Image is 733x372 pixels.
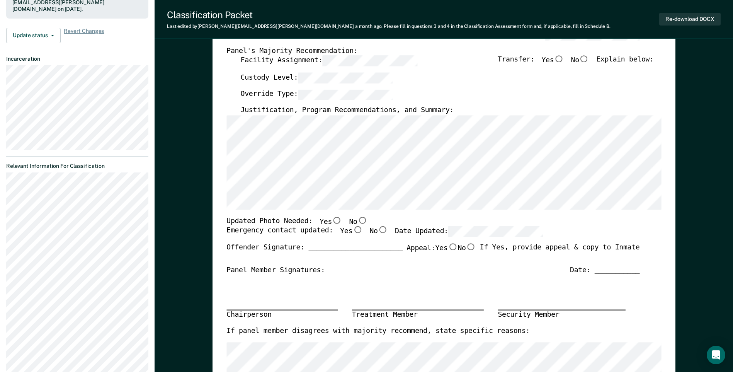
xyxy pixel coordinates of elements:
button: Re-download DOCX [659,13,721,26]
label: Appeal: [406,244,476,260]
div: Date: ___________ [570,266,639,275]
div: Panel Member Signatures: [226,266,325,275]
input: Date Updated: [448,227,543,237]
dt: Relevant Information For Classification [6,163,148,169]
div: Offender Signature: _______________________ If Yes, provide appeal & copy to Inmate [226,244,639,266]
input: No [378,227,388,234]
label: If panel member disagrees with majority recommend, state specific reasons: [226,327,530,336]
div: Treatment Member [352,310,484,320]
label: No [349,217,367,227]
input: No [466,244,476,251]
input: Override Type: [298,89,393,100]
label: Justification, Program Recommendations, and Summary: [240,106,454,116]
span: Revert Changes [64,28,104,43]
label: Facility Assignment: [240,56,417,66]
label: No [571,56,589,66]
input: Facility Assignment: [322,56,417,66]
input: Custody Level: [298,73,393,83]
input: Yes [332,217,342,224]
input: No [357,217,367,224]
div: Transfer: Explain below: [498,56,654,73]
div: Open Intercom Messenger [707,346,725,364]
label: Date Updated: [395,227,543,237]
label: Yes [435,244,457,254]
label: No [457,244,476,254]
div: Panel's Majority Recommendation: [226,46,639,56]
div: Classification Packet [167,9,611,20]
label: Yes [340,227,362,237]
input: Yes [352,227,362,234]
input: Yes [447,244,457,251]
label: Override Type: [240,89,393,100]
input: No [579,56,589,63]
label: Custody Level: [240,73,393,83]
div: Last edited by [PERSON_NAME][EMAIL_ADDRESS][PERSON_NAME][DOMAIN_NAME] . Please fill in questions ... [167,24,611,29]
label: Yes [320,217,342,227]
div: Security Member [498,310,626,320]
input: Yes [554,56,564,63]
label: No [369,227,388,237]
button: Update status [6,28,61,43]
label: Yes [541,56,564,66]
dt: Incarceration [6,56,148,62]
div: Chairperson [226,310,338,320]
div: Emergency contact updated: [226,227,543,244]
div: Updated Photo Needed: [226,217,367,227]
span: a month ago [355,24,382,29]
